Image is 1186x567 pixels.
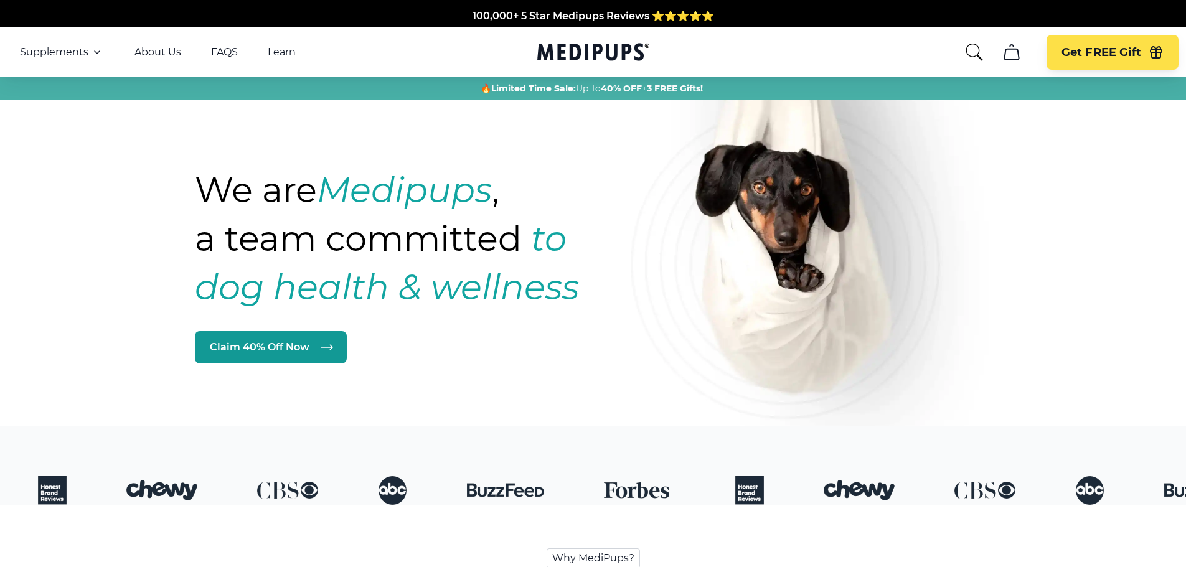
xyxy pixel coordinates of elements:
[537,40,649,66] a: Medipups
[195,331,347,363] a: Claim 40% Off Now
[268,46,296,59] a: Learn
[997,37,1027,67] button: cart
[631,17,1004,474] img: Natural dog supplements for joint and coat health
[473,9,714,21] span: 100,000+ 5 Star Medipups Reviews ⭐️⭐️⭐️⭐️⭐️
[1061,45,1141,60] span: Get FREE Gift
[1047,35,1179,70] button: Get FREE Gift
[964,42,984,62] button: search
[317,169,492,211] strong: Medipups
[386,24,800,36] span: Made In The [GEOGRAPHIC_DATA] from domestic & globally sourced ingredients
[481,82,703,95] span: 🔥 Up To +
[211,46,238,59] a: FAQS
[20,46,88,59] span: Supplements
[195,166,651,311] h1: We are , a team committed
[134,46,181,59] a: About Us
[20,45,105,60] button: Supplements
